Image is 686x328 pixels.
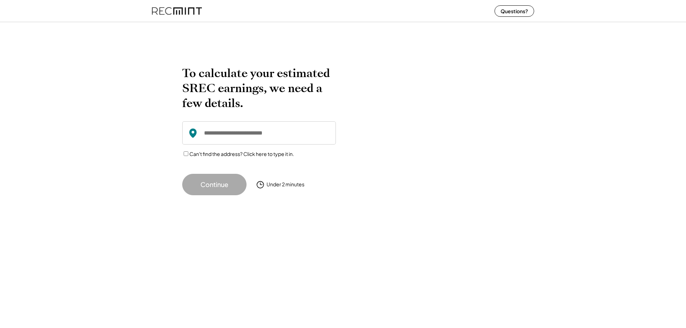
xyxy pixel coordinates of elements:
label: Can't find the address? Click here to type it in. [189,151,294,157]
div: Under 2 minutes [267,181,304,188]
img: recmint-logotype%403x%20%281%29.jpeg [152,1,202,20]
button: Questions? [494,5,534,17]
h2: To calculate your estimated SREC earnings, we need a few details. [182,66,336,111]
img: yH5BAEAAAAALAAAAAABAAEAAAIBRAA7 [354,66,493,180]
button: Continue [182,174,247,195]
